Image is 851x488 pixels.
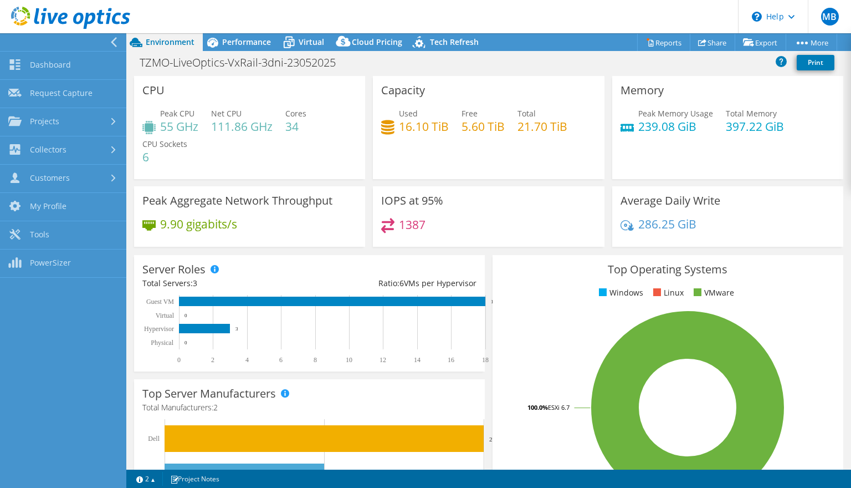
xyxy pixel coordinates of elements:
h4: 16.10 TiB [399,120,449,133]
h1: TZMO-LiveOptics-VxRail-3dni-23052025 [135,57,353,69]
h3: Peak Aggregate Network Throughput [142,195,332,207]
span: 2 [213,402,218,413]
span: Environment [146,37,194,47]
a: Print [797,55,834,70]
span: Virtual [299,37,324,47]
text: 0 [184,340,187,345]
h4: 5.60 TiB [462,120,505,133]
h4: 9.90 gigabits/s [160,218,237,230]
h3: Server Roles [142,263,206,276]
a: More [786,34,837,51]
span: MB [821,8,839,26]
h4: Total Manufacturers: [142,401,476,414]
text: 6 [279,356,283,364]
div: Ratio: VMs per Hypervisor [309,277,476,289]
span: Cloud Pricing [352,37,402,47]
span: Peak Memory Usage [638,108,713,119]
li: VMware [691,287,734,299]
tspan: ESXi 6.7 [548,403,570,411]
text: 12 [380,356,386,364]
a: Reports [637,34,690,51]
h3: Top Operating Systems [501,263,835,276]
h3: Average Daily Write [621,195,720,207]
h3: Memory [621,84,664,96]
text: Dell [148,435,160,443]
a: Export [735,34,786,51]
text: 10 [346,356,352,364]
text: Virtual [156,312,175,319]
span: 3 [193,278,197,288]
h4: 111.86 GHz [211,120,273,133]
tspan: 100.0% [527,403,548,411]
text: Physical [151,339,173,347]
h4: 397.22 GiB [726,120,784,133]
h4: 21.70 TiB [517,120,567,133]
text: 3 [235,326,238,332]
h3: CPU [142,84,165,96]
text: 0 [184,313,187,318]
span: Tech Refresh [430,37,479,47]
svg: \n [752,12,762,22]
span: 6 [399,278,404,288]
li: Linux [650,287,684,299]
text: Hypervisor [144,325,174,333]
li: Windows [596,287,643,299]
span: Net CPU [211,108,242,119]
span: Total [517,108,536,119]
h3: Top Server Manufacturers [142,388,276,400]
a: Project Notes [162,472,227,486]
h4: 6 [142,151,187,163]
h4: 1387 [399,218,425,231]
span: Used [399,108,418,119]
text: 18 [482,356,489,364]
span: CPU Sockets [142,139,187,149]
a: Share [690,34,735,51]
span: Peak CPU [160,108,194,119]
div: Total Servers: [142,277,309,289]
span: Performance [222,37,271,47]
h3: IOPS at 95% [381,195,443,207]
text: 16 [448,356,454,364]
text: 14 [414,356,421,364]
a: 2 [129,472,163,486]
h4: 286.25 GiB [638,218,696,230]
span: Cores [285,108,306,119]
text: Guest VM [146,298,174,306]
h3: Capacity [381,84,425,96]
h4: 239.08 GiB [638,120,713,133]
text: 0 [177,356,181,364]
text: 2 [211,356,214,364]
text: 4 [245,356,249,364]
text: 8 [314,356,317,364]
h4: 34 [285,120,306,133]
span: Free [462,108,478,119]
span: Total Memory [726,108,777,119]
h4: 55 GHz [160,120,198,133]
